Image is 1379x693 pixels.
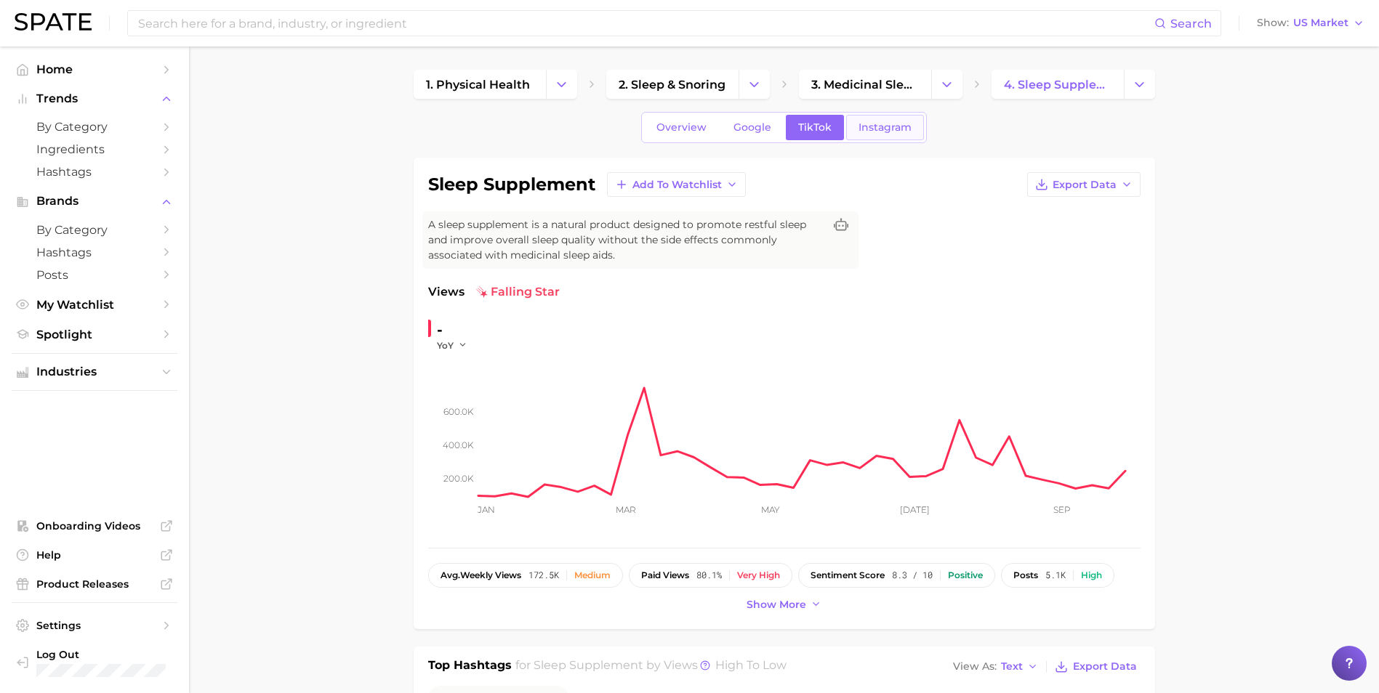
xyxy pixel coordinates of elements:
[948,570,983,580] div: Positive
[892,570,933,580] span: 8.3 / 10
[12,88,177,110] button: Trends
[437,318,478,341] div: -
[36,619,153,632] span: Settings
[36,195,153,208] span: Brands
[1124,70,1155,99] button: Change Category
[1257,19,1289,27] span: Show
[629,563,792,588] button: paid views80.1%Very high
[12,190,177,212] button: Brands
[1027,172,1141,197] button: Export Data
[715,658,787,672] span: high to low
[1045,570,1066,580] span: 5.1k
[641,570,689,580] span: paid views
[1013,570,1038,580] span: posts
[36,365,153,378] span: Industries
[12,544,177,566] a: Help
[900,504,930,515] tspan: [DATE]
[799,70,931,99] a: 3. medicinal sleep aids
[428,657,512,677] h1: Top Hashtags
[428,176,595,193] h1: sleep supplement
[721,115,784,140] a: Google
[953,662,997,670] span: View As
[12,515,177,537] a: Onboarding Videos
[443,473,474,484] tspan: 200.0k
[15,13,92,31] img: SPATE
[36,298,153,312] span: My Watchlist
[12,241,177,264] a: Hashtags
[733,121,771,134] span: Google
[743,595,826,615] button: Show more
[798,563,995,588] button: sentiment score8.3 / 10Positive
[441,570,460,580] abbr: average
[1001,662,1023,670] span: Text
[12,573,177,595] a: Product Releases
[426,78,530,92] span: 1. physical health
[36,328,153,341] span: Spotlight
[1170,17,1212,31] span: Search
[36,648,174,661] span: Log Out
[36,92,153,105] span: Trends
[12,361,177,383] button: Industries
[36,62,153,76] span: Home
[1293,19,1348,27] span: US Market
[786,115,844,140] a: TikTok
[811,570,885,580] span: sentiment score
[12,138,177,161] a: Ingredients
[12,161,177,183] a: Hashtags
[428,563,623,588] button: avg.weekly views172.5kMedium
[798,121,832,134] span: TikTok
[696,570,722,580] span: 80.1%
[36,519,153,532] span: Onboarding Videos
[644,115,719,140] a: Overview
[1081,570,1102,580] div: High
[859,121,912,134] span: Instagram
[616,504,636,515] tspan: Mar
[949,657,1042,676] button: View AsText
[36,223,153,237] span: by Category
[441,570,521,580] span: weekly views
[546,70,577,99] button: Change Category
[737,570,780,580] div: Very high
[476,283,560,301] span: falling star
[12,219,177,241] a: by Category
[656,121,707,134] span: Overview
[428,283,465,301] span: Views
[437,339,454,352] span: YoY
[607,172,746,197] button: Add to Watchlist
[992,70,1124,99] a: 4. sleep supplement
[12,264,177,286] a: Posts
[1001,563,1114,588] button: posts5.1kHigh
[12,323,177,346] a: Spotlight
[1073,660,1137,673] span: Export Data
[534,658,643,672] span: sleep supplement
[574,570,611,580] div: Medium
[515,657,787,677] h2: for by Views
[1053,179,1117,191] span: Export Data
[1004,78,1111,92] span: 4. sleep supplement
[606,70,739,99] a: 2. sleep & snoring
[36,120,153,134] span: by Category
[476,504,494,515] tspan: Jan
[12,293,177,316] a: My Watchlist
[760,504,779,515] tspan: May
[443,406,474,417] tspan: 600.0k
[846,115,924,140] a: Instagram
[36,142,153,156] span: Ingredients
[36,246,153,259] span: Hashtags
[36,577,153,591] span: Product Releases
[36,165,153,179] span: Hashtags
[931,70,962,99] button: Change Category
[443,439,474,450] tspan: 400.0k
[12,115,177,138] a: by Category
[739,70,770,99] button: Change Category
[528,570,559,580] span: 172.5k
[632,179,722,191] span: Add to Watchlist
[137,11,1154,36] input: Search here for a brand, industry, or ingredient
[414,70,546,99] a: 1. physical health
[747,599,806,611] span: Show more
[811,78,919,92] span: 3. medicinal sleep aids
[36,548,153,562] span: Help
[437,339,468,352] button: YoY
[428,217,824,263] span: A sleep supplement is a natural product designed to promote restful sleep and improve overall sle...
[12,58,177,81] a: Home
